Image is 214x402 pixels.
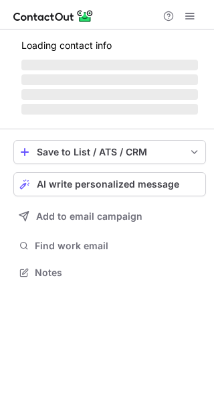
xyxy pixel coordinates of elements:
button: save-profile-one-click [13,140,206,164]
button: AI write personalized message [13,172,206,196]
span: ‌ [21,104,198,115]
button: Notes [13,263,206,282]
span: AI write personalized message [37,179,179,190]
span: Find work email [35,240,201,252]
span: Notes [35,267,201,279]
div: Save to List / ATS / CRM [37,147,183,157]
span: ‌ [21,74,198,85]
span: ‌ [21,89,198,100]
button: Add to email campaign [13,204,206,228]
span: ‌ [21,60,198,70]
img: ContactOut v5.3.10 [13,8,94,24]
p: Loading contact info [21,40,198,51]
span: Add to email campaign [36,211,142,222]
button: Find work email [13,237,206,255]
